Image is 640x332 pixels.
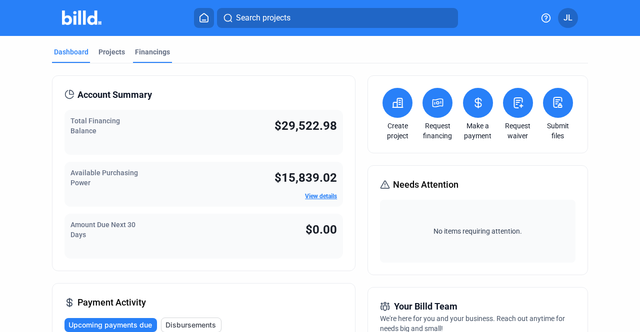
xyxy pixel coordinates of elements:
span: Payment Activity [77,296,146,310]
button: Upcoming payments due [64,318,157,332]
span: Upcoming payments due [68,320,152,330]
a: Request waiver [500,121,535,141]
span: $15,839.02 [274,171,337,185]
a: Make a payment [460,121,495,141]
span: $0.00 [305,223,337,237]
button: JL [558,8,578,28]
span: Search projects [236,12,290,24]
a: Create project [380,121,415,141]
a: Request financing [420,121,455,141]
span: Account Summary [77,88,152,102]
div: Financings [135,47,170,57]
span: Needs Attention [393,178,458,192]
span: Total Financing Balance [70,117,120,135]
div: Projects [98,47,125,57]
span: No items requiring attention. [384,226,571,236]
a: Submit files [540,121,575,141]
img: Billd Company Logo [62,10,101,25]
span: $29,522.98 [274,119,337,133]
button: Search projects [217,8,458,28]
span: Disbursements [165,320,216,330]
span: JL [563,12,572,24]
a: View details [305,193,337,200]
div: Dashboard [54,47,88,57]
span: Your Billd Team [394,300,457,314]
span: Available Purchasing Power [70,169,138,187]
span: Amount Due Next 30 Days [70,221,135,239]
